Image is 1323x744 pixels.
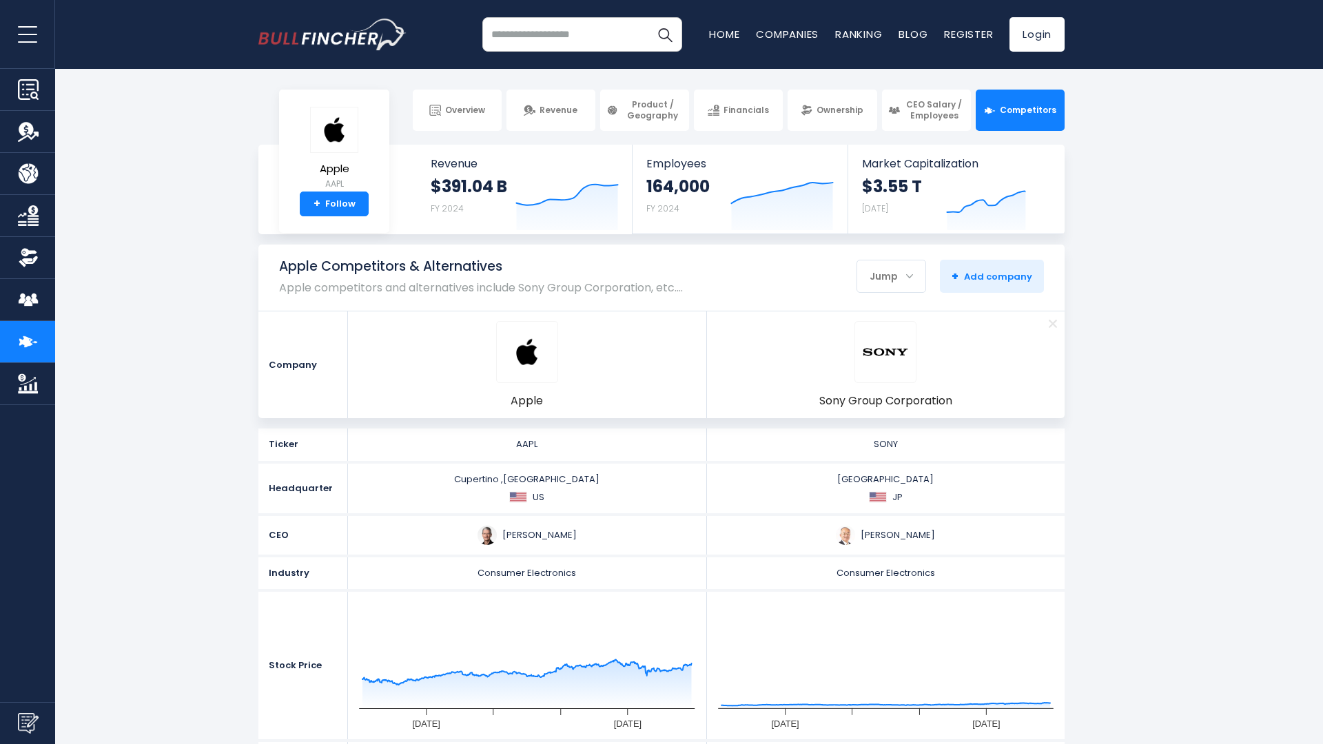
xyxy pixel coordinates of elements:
[352,473,702,504] div: Cupertino ,[GEOGRAPHIC_DATA]
[633,145,847,234] a: Employees 164,000 FY 2024
[1000,105,1056,116] span: Competitors
[445,105,485,116] span: Overview
[976,90,1065,131] a: Competitors
[837,566,935,579] span: Consumer Electronics
[952,270,1032,282] span: Add company
[279,281,683,294] p: Apple competitors and alternatives include Sony Group Corporation, etc.…
[709,27,739,41] a: Home
[648,17,682,52] button: Search
[478,566,576,579] span: Consumer Electronics
[1009,17,1065,52] a: Login
[944,27,993,41] a: Register
[817,105,863,116] span: Ownership
[857,262,925,291] div: Jump
[309,106,359,192] a: Apple AAPL
[431,157,619,170] span: Revenue
[646,176,710,197] strong: 164,000
[972,719,1000,729] text: [DATE]
[940,260,1044,293] button: +Add company
[835,27,882,41] a: Ranking
[1040,311,1065,335] a: Remove
[352,601,702,739] svg: gh
[862,176,922,197] strong: $3.55 T
[258,516,348,555] div: CEO
[258,19,407,50] img: bullfincher logo
[646,157,833,170] span: Employees
[258,428,348,460] div: Ticker
[533,491,544,504] span: US
[646,203,679,214] small: FY 2024
[711,526,1061,545] div: [PERSON_NAME]
[711,473,1061,504] div: [GEOGRAPHIC_DATA]
[788,90,876,131] a: Ownership
[310,178,358,190] small: AAPL
[724,105,769,116] span: Financials
[504,329,551,375] img: AAPL logo
[413,90,502,131] a: Overview
[892,491,903,504] span: JP
[614,719,642,729] text: [DATE]
[18,247,39,268] img: Ownership
[258,311,348,418] div: Company
[413,719,440,729] text: [DATE]
[506,90,595,131] a: Revenue
[478,526,497,545] img: tim-cook.jpg
[417,145,633,234] a: Revenue $391.04 B FY 2024
[279,258,683,276] h1: Apple Competitors & Alternatives
[694,90,783,131] a: Financials
[258,19,407,50] a: Go to homepage
[819,321,952,409] a: SONY logo Sony Group Corporation
[882,90,971,131] a: CEO Salary / Employees
[756,27,819,41] a: Companies
[862,203,888,214] small: [DATE]
[352,438,702,451] div: AAPL
[862,157,1049,170] span: Market Capitalization
[899,27,927,41] a: Blog
[431,176,507,197] strong: $391.04 B
[300,192,369,216] a: +Follow
[258,464,348,513] div: Headquarter
[310,163,358,175] span: Apple
[314,198,320,210] strong: +
[848,145,1063,234] a: Market Capitalization $3.55 T [DATE]
[496,321,558,409] a: AAPL logo Apple
[600,90,689,131] a: Product / Geography
[352,526,702,545] div: [PERSON_NAME]
[540,105,577,116] span: Revenue
[431,203,464,214] small: FY 2024
[952,268,958,284] strong: +
[511,393,543,409] span: Apple
[904,99,965,121] span: CEO Salary / Employees
[258,592,348,739] div: Stock Price
[711,438,1061,451] div: SONY
[622,99,683,121] span: Product / Geography
[771,719,799,729] text: [DATE]
[711,601,1061,739] svg: gh
[258,557,348,589] div: Industry
[819,393,952,409] span: Sony Group Corporation
[836,526,855,545] img: hiroki-totoki.jpg
[862,329,909,375] img: SONY logo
